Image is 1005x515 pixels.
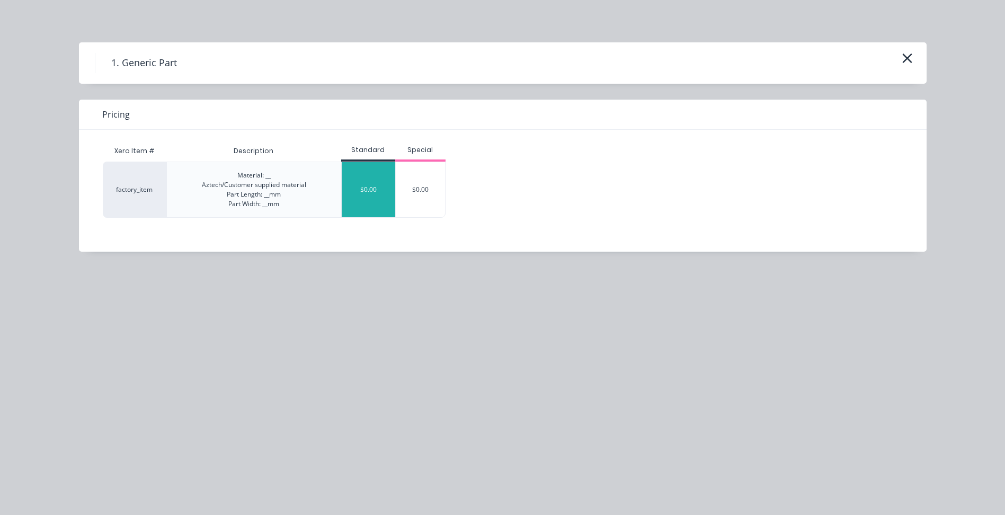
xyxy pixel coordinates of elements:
h4: 1. Generic Part [95,53,193,73]
div: Xero Item # [103,140,166,162]
div: Special [395,145,446,155]
div: Description [225,138,282,164]
div: $0.00 [396,162,446,217]
span: Pricing [102,108,130,121]
div: factory_item [103,162,166,218]
div: Standard [341,145,395,155]
div: $0.00 [342,162,395,217]
div: Material: __ Aztech/Customer supplied material Part Length: __mm Part Width: __mm [202,171,306,209]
